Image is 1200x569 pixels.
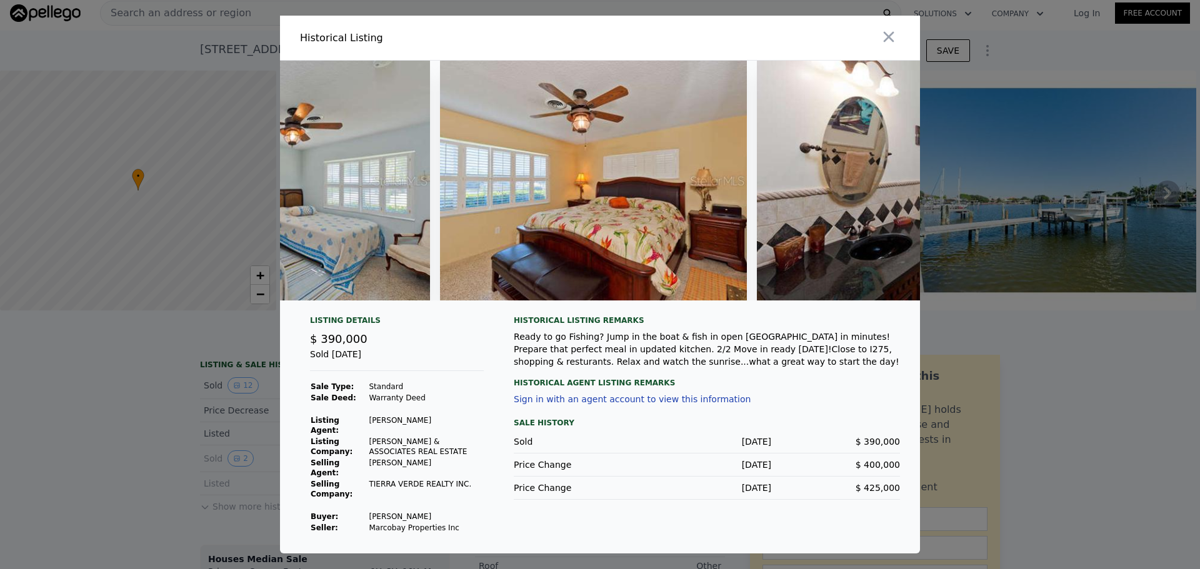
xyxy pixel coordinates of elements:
[368,522,484,533] td: Marcobay Properties Inc
[368,511,484,522] td: [PERSON_NAME]
[311,512,338,521] strong: Buyer :
[856,437,900,447] span: $ 390,000
[311,416,339,435] strong: Listing Agent:
[514,330,900,368] div: Ready to go Fishing? Jump in the boat & fish in open [GEOGRAPHIC_DATA] in minutes! Prepare that p...
[311,523,338,532] strong: Seller :
[310,332,367,345] span: $ 390,000
[514,415,900,430] div: Sale History
[368,436,484,457] td: [PERSON_NAME] & ASSOCIATES REAL ESTATE
[311,458,339,477] strong: Selling Agent:
[310,348,484,371] div: Sold [DATE]
[310,315,484,330] div: Listing Details
[642,458,771,471] div: [DATE]
[514,458,642,471] div: Price Change
[514,435,642,448] div: Sold
[368,381,484,392] td: Standard
[642,435,771,448] div: [DATE]
[311,480,352,498] strong: Selling Company:
[368,478,484,500] td: TIERRA VERDE REALTY INC.
[514,394,751,404] button: Sign in with an agent account to view this information
[440,61,747,300] img: Property Img
[368,415,484,436] td: [PERSON_NAME]
[642,482,771,494] div: [DATE]
[311,382,354,391] strong: Sale Type:
[514,315,900,325] div: Historical Listing remarks
[368,457,484,478] td: [PERSON_NAME]
[856,460,900,470] span: $ 400,000
[514,368,900,388] div: Historical Agent Listing Remarks
[368,392,484,403] td: Warranty Deed
[757,61,1064,300] img: Property Img
[311,393,356,402] strong: Sale Deed:
[514,482,642,494] div: Price Change
[856,483,900,493] span: $ 425,000
[311,437,352,456] strong: Listing Company:
[300,31,595,46] div: Historical Listing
